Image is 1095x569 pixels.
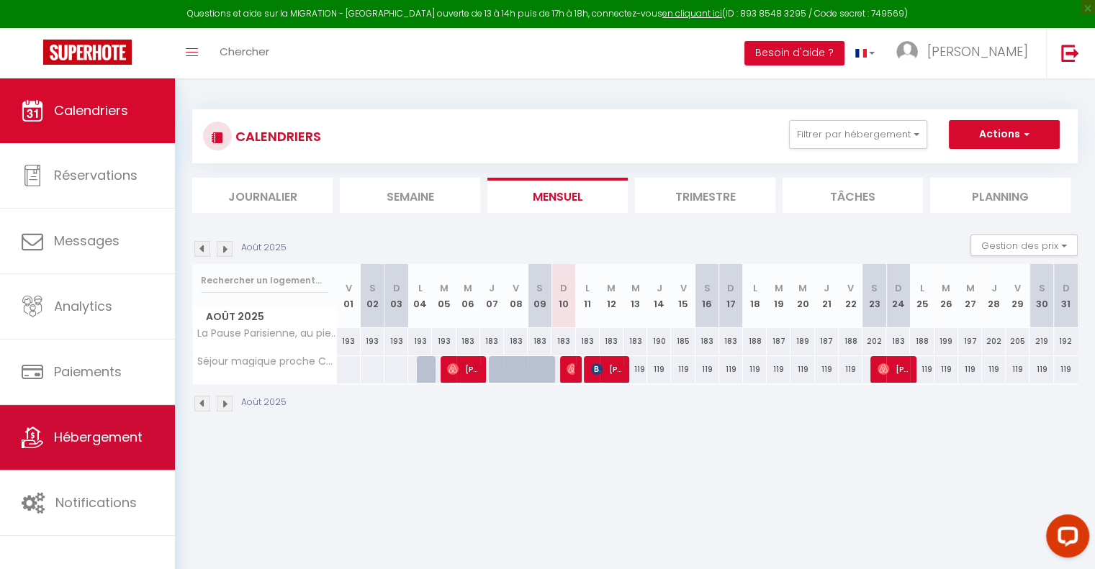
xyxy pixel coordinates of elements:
[1029,264,1053,328] th: 30
[576,328,600,355] div: 183
[408,264,432,328] th: 04
[631,281,640,295] abbr: M
[744,41,844,65] button: Besoin d'aide ?
[847,281,854,295] abbr: V
[839,264,862,328] th: 22
[982,356,1006,383] div: 119
[528,264,551,328] th: 09
[767,328,790,355] div: 187
[704,281,711,295] abbr: S
[743,264,767,328] th: 18
[504,264,528,328] th: 08
[1063,281,1070,295] abbr: D
[1054,328,1078,355] div: 192
[241,241,287,255] p: Août 2025
[783,178,923,213] li: Tâches
[958,328,982,355] div: 197
[55,493,137,511] span: Notifications
[528,328,551,355] div: 183
[193,306,336,327] span: Août 2025
[1006,356,1029,383] div: 119
[551,264,575,328] th: 10
[513,281,519,295] abbr: V
[340,178,480,213] li: Semaine
[970,235,1078,256] button: Gestion des prix
[910,328,934,355] div: 188
[671,328,695,355] div: 185
[815,264,839,328] th: 21
[551,328,575,355] div: 183
[1029,328,1053,355] div: 219
[607,281,616,295] abbr: M
[54,363,122,381] span: Paiements
[480,264,504,328] th: 07
[635,178,775,213] li: Trimestre
[54,297,112,315] span: Analytics
[585,281,590,295] abbr: L
[576,264,600,328] th: 11
[647,264,671,328] th: 14
[623,264,647,328] th: 13
[1061,44,1079,62] img: logout
[910,264,934,328] th: 25
[337,264,361,328] th: 01
[1029,356,1053,383] div: 119
[54,101,128,119] span: Calendriers
[591,355,623,383] span: [PERSON_NAME]
[54,232,120,250] span: Messages
[432,264,456,328] th: 05
[201,268,328,293] input: Rechercher un logement...
[934,264,958,328] th: 26
[895,281,902,295] abbr: D
[195,356,339,367] span: Séjour magique proche CDG, Astérix, Disney & [GEOGRAPHIC_DATA]
[719,328,743,355] div: 183
[487,178,628,213] li: Mensuel
[958,264,982,328] th: 27
[839,328,862,355] div: 188
[43,40,132,65] img: Super Booking
[824,281,829,295] abbr: J
[361,264,384,328] th: 02
[815,356,839,383] div: 119
[719,264,743,328] th: 17
[232,120,321,153] h3: CALENDRIERS
[440,281,449,295] abbr: M
[767,264,790,328] th: 19
[871,281,878,295] abbr: S
[54,166,138,184] span: Réservations
[560,281,567,295] abbr: D
[790,328,814,355] div: 189
[982,328,1006,355] div: 202
[1054,356,1078,383] div: 119
[727,281,734,295] abbr: D
[567,355,574,383] span: [PERSON_NAME]
[489,281,495,295] abbr: J
[393,281,400,295] abbr: D
[790,264,814,328] th: 20
[464,281,472,295] abbr: M
[886,264,910,328] th: 24
[432,328,456,355] div: 193
[695,264,719,328] th: 16
[695,356,719,383] div: 119
[456,264,480,328] th: 06
[480,328,504,355] div: 183
[934,328,958,355] div: 199
[910,356,934,383] div: 119
[600,328,623,355] div: 183
[662,7,722,19] a: en cliquant ici
[657,281,662,295] abbr: J
[949,120,1060,149] button: Actions
[695,328,719,355] div: 183
[743,356,767,383] div: 119
[790,356,814,383] div: 119
[743,328,767,355] div: 188
[1006,328,1029,355] div: 205
[965,281,974,295] abbr: M
[361,328,384,355] div: 193
[623,356,647,383] div: 119
[346,281,352,295] abbr: V
[647,328,671,355] div: 190
[456,328,480,355] div: 183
